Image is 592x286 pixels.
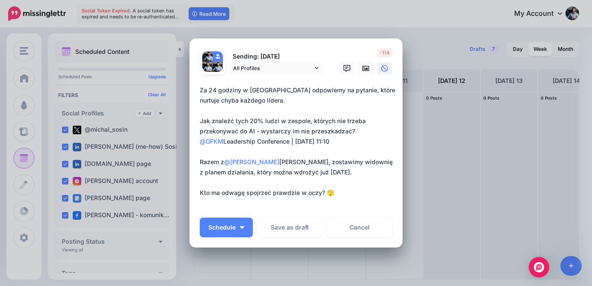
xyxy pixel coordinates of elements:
span: -114 [377,49,392,57]
img: arrow-down-white.png [240,226,244,229]
span: All Profiles [233,64,313,73]
img: user_default_image.png [213,51,223,62]
button: Schedule [200,218,253,237]
span: Schedule [208,224,236,230]
button: Save as draft [257,218,323,237]
img: AAcHTte7Q__J_0vLZ0BopjjAwm9ddAGURcW_KUlMc3k1ua8ya4nEs96-c-77263.png [213,62,223,72]
p: Sending: [DATE] [229,52,323,62]
div: Open Intercom Messenger [529,257,549,277]
a: All Profiles [229,62,323,74]
a: Cancel [327,218,392,237]
img: 418821867_762899539203117_2487825460532856934_n-bsa143925.jpg [202,62,213,72]
img: 0Sggisqo-77257.jpg [202,51,213,62]
div: Za 24 godziny w [GEOGRAPHIC_DATA] odpowiemy na pytanie, które nurtuje chyba każdego lidera. Jak z... [200,85,397,198]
